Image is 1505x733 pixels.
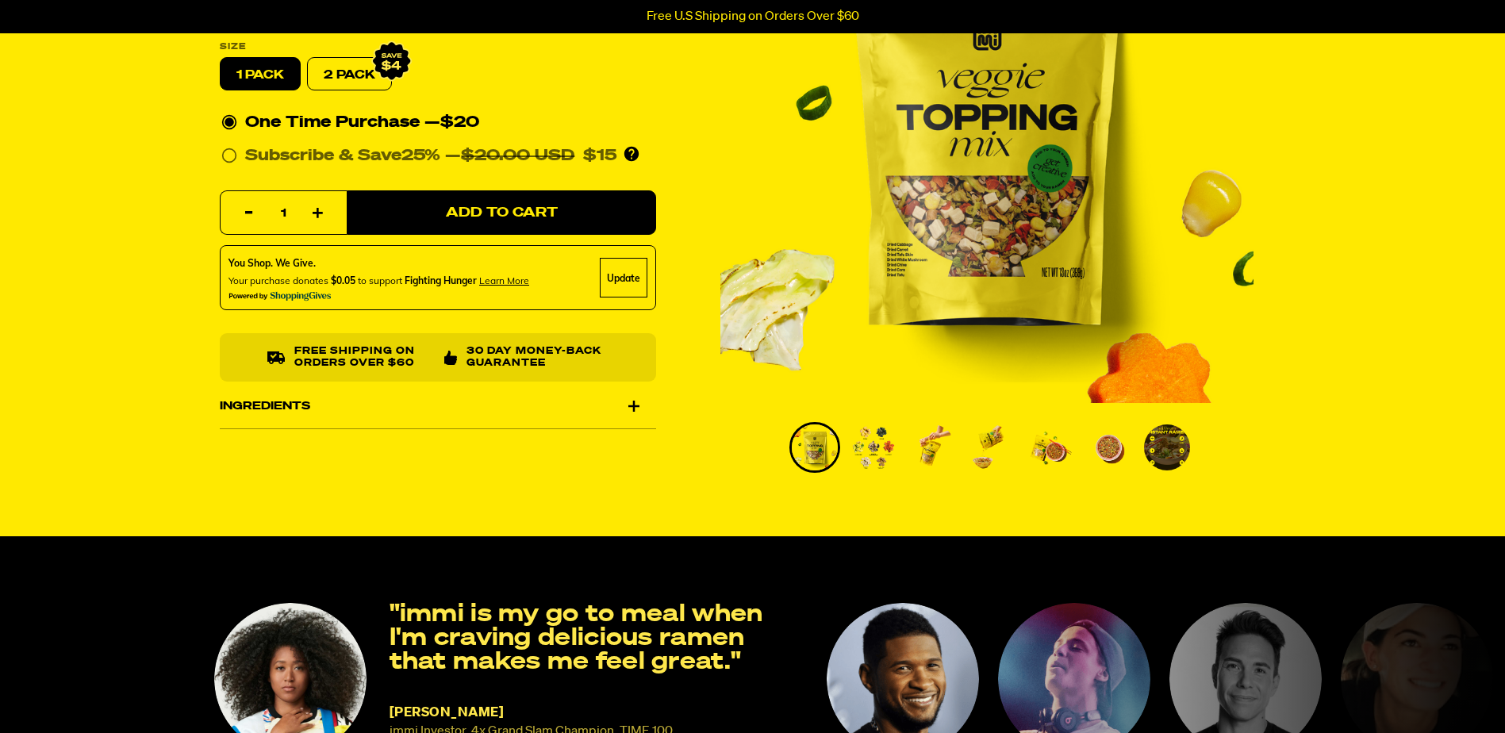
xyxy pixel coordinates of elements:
li: Go to slide 1 [789,422,840,473]
li: Go to slide 5 [1024,422,1075,473]
span: [PERSON_NAME] [390,706,505,720]
img: Veggie Topping Mix [909,424,955,470]
div: Ingredients [220,384,656,428]
li: Go to slide 3 [907,422,958,473]
label: 2 PACK [307,58,392,91]
li: Go to slide 6 [1083,422,1134,473]
span: $20 [440,115,479,131]
img: Powered By ShoppingGives [228,292,332,302]
div: Subscribe & Save [245,144,440,169]
li: Go to slide 2 [848,422,899,473]
input: quantity [230,192,337,236]
span: $0.05 [331,275,355,287]
li: Go to slide 7 [1142,422,1192,473]
img: Veggie Topping Mix [1085,424,1131,470]
p: "immi is my go to meal when I'm craving delicious ramen that makes me feel great." [390,603,807,674]
span: to support [358,275,402,287]
li: Go to slide 4 [966,422,1016,473]
p: 30 Day Money-Back Guarantee [466,347,609,370]
span: $15 [583,148,616,164]
iframe: Marketing Popup [8,660,167,725]
span: Learn more about donating [479,275,529,287]
button: Add to Cart [347,191,656,236]
img: Veggie Topping Mix [1144,424,1190,470]
div: — [445,144,616,169]
img: Veggie Topping Mix [850,424,896,470]
span: 25% [401,148,440,164]
span: Add to Cart [445,206,557,220]
p: Free shipping on orders over $60 [294,347,431,370]
del: $20.00 USD [461,148,574,164]
div: Update Cause Button [600,259,647,298]
div: PDP main carousel thumbnails [720,422,1254,473]
p: Free U.S Shipping on Orders Over $60 [647,10,859,24]
div: You Shop. We Give. [228,257,529,271]
img: Veggie Topping Mix [968,424,1014,470]
div: — [424,110,479,136]
img: Veggie Topping Mix [792,424,838,470]
img: Veggie Topping Mix [1027,424,1073,470]
span: Your purchase donates [228,275,328,287]
label: Size [220,43,656,52]
div: One Time Purchase [221,110,655,136]
label: 1 PACK [220,58,301,91]
span: Fighting Hunger [405,275,477,287]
